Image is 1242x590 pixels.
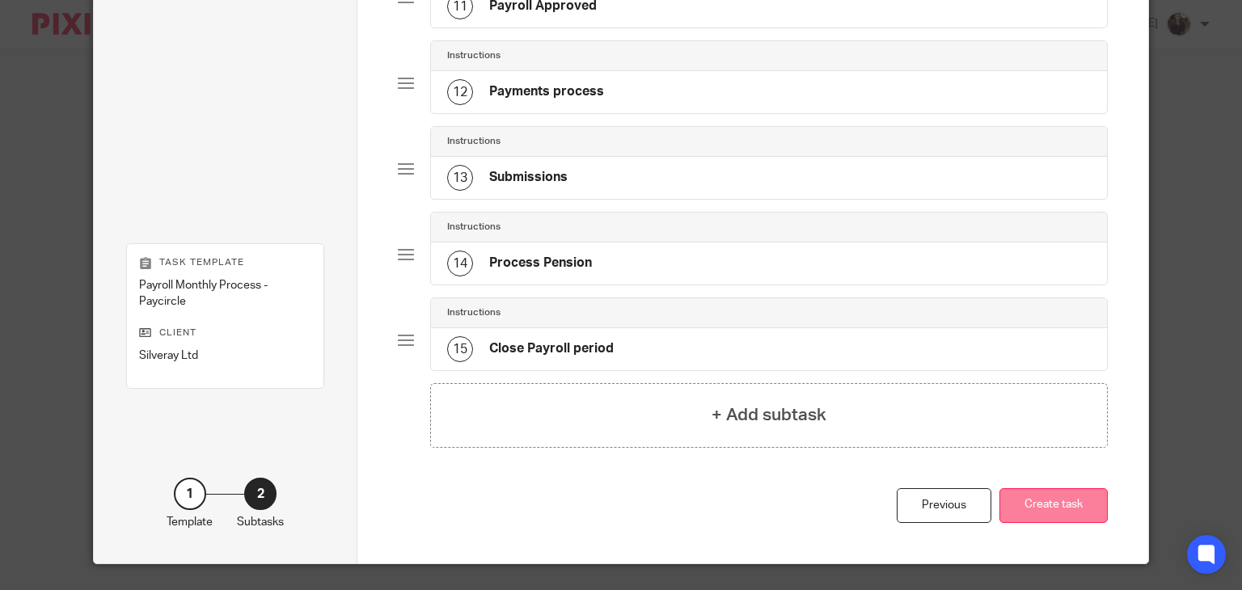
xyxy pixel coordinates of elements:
div: 12 [447,79,473,105]
div: 13 [447,165,473,191]
div: 2 [244,478,277,510]
div: Previous [897,488,991,523]
p: Template [167,514,213,530]
button: Create task [999,488,1108,523]
h4: Instructions [447,221,501,234]
p: Silveray Ltd [139,348,311,364]
p: Payroll Monthly Process - Paycircle [139,277,311,310]
h4: Close Payroll period [489,340,614,357]
p: Subtasks [237,514,284,530]
h4: + Add subtask [712,402,826,428]
h4: Payments process [489,83,604,100]
p: Client [139,327,311,339]
h4: Instructions [447,306,501,319]
div: 1 [174,478,206,510]
h4: Process Pension [489,255,592,272]
h4: Submissions [489,169,568,186]
div: 14 [447,251,473,276]
p: Task template [139,256,311,269]
h4: Instructions [447,135,501,148]
div: 15 [447,336,473,362]
h4: Instructions [447,49,501,62]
